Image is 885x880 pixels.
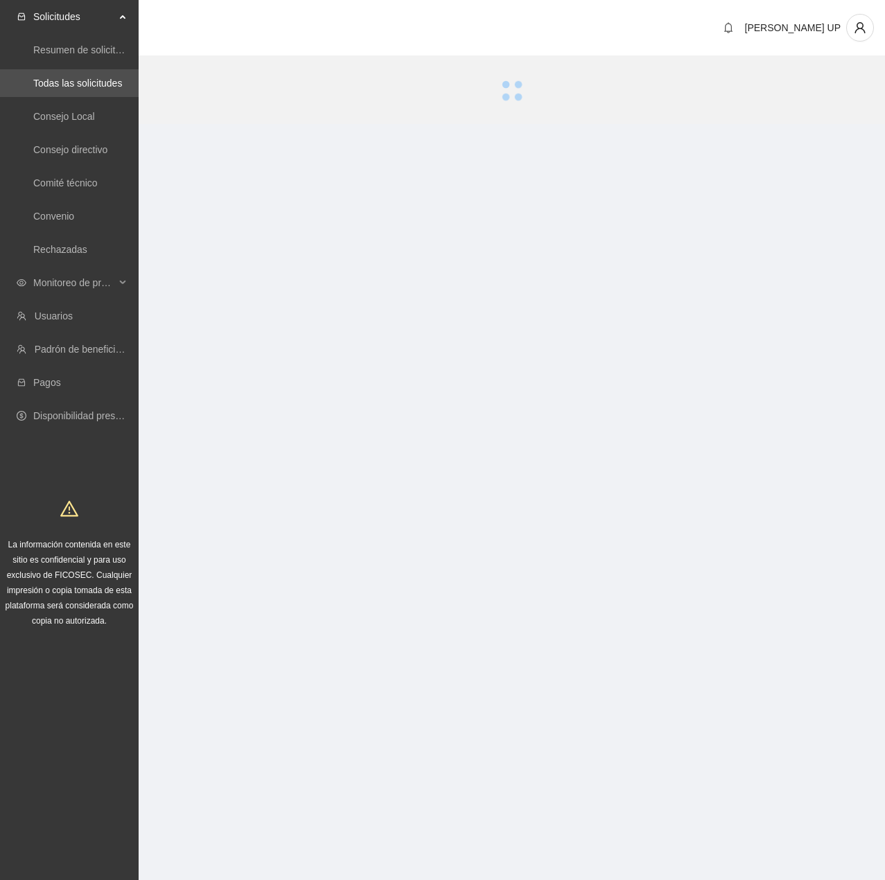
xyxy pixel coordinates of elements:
[60,500,78,518] span: warning
[33,44,189,55] a: Resumen de solicitudes por aprobar
[33,269,115,297] span: Monitoreo de proyectos
[745,22,841,33] span: [PERSON_NAME] UP
[33,111,95,122] a: Consejo Local
[33,177,98,188] a: Comité técnico
[33,377,61,388] a: Pagos
[35,344,137,355] a: Padrón de beneficiarios
[35,310,73,322] a: Usuarios
[6,540,134,626] span: La información contenida en este sitio es confidencial y para uso exclusivo de FICOSEC. Cualquier...
[33,78,122,89] a: Todas las solicitudes
[718,22,739,33] span: bell
[33,244,87,255] a: Rechazadas
[17,12,26,21] span: inbox
[33,410,152,421] a: Disponibilidad presupuestal
[33,3,115,30] span: Solicitudes
[846,14,874,42] button: user
[33,211,74,222] a: Convenio
[717,17,739,39] button: bell
[33,144,107,155] a: Consejo directivo
[847,21,873,34] span: user
[17,278,26,288] span: eye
